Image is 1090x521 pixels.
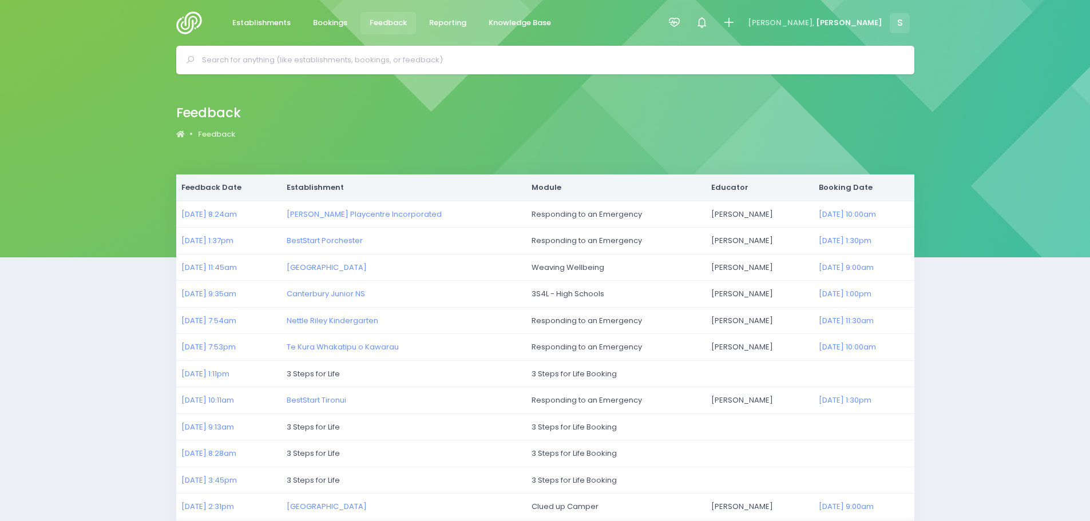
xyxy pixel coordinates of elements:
[526,413,914,440] td: 3 Steps for Life Booking
[181,341,236,352] a: [DATE] 7:53pm
[705,174,813,201] th: Educator
[181,368,229,379] a: [DATE] 1:11pm
[202,51,898,69] input: Search for anything (like establishments, bookings, or feedback)
[526,360,914,387] td: 3 Steps for Life Booking
[287,421,340,432] span: 3 Steps for Life
[526,281,705,308] td: 3S4L - High Schools
[287,235,363,246] a: BestStart Porchester
[287,315,378,326] a: Nettle Riley Kindergarten
[176,105,241,121] h2: Feedback
[429,17,466,29] span: Reporting
[181,501,234,512] a: [DATE] 2:31pm
[223,12,300,34] a: Establishments
[526,440,914,467] td: 3 Steps for Life Booking
[181,448,236,459] a: [DATE] 8:28am
[819,501,874,512] a: [DATE] 9:00am
[176,11,209,34] img: Logo
[281,174,526,201] th: Establishment
[526,174,705,201] th: Module
[705,254,813,281] td: [PERSON_NAME]
[705,281,813,308] td: [PERSON_NAME]
[526,467,914,494] td: 3 Steps for Life Booking
[819,395,871,405] a: [DATE] 1:30pm
[819,262,874,273] a: [DATE] 9:00am
[181,395,234,405] a: [DATE] 10:11am
[287,395,346,405] a: BestStart Tironui
[705,334,813,361] td: [PERSON_NAME]
[198,129,235,140] a: Feedback
[181,262,237,273] a: [DATE] 11:45am
[819,341,876,352] a: [DATE] 10:00am
[287,341,399,352] a: Te Kura Whakatipu o Kawarau
[420,12,476,34] a: Reporting
[526,228,705,254] td: Responding to an Emergency
[232,17,291,29] span: Establishments
[526,494,705,520] td: Clued up Camper
[526,334,705,361] td: Responding to an Emergency
[181,288,236,299] a: [DATE] 9:35am
[705,307,813,334] td: [PERSON_NAME]
[287,448,340,459] span: 3 Steps for Life
[489,17,551,29] span: Knowledge Base
[526,387,705,414] td: Responding to an Emergency
[181,235,233,246] a: [DATE] 1:37pm
[181,209,237,220] a: [DATE] 8:24am
[813,174,914,201] th: Booking Date
[890,13,910,33] span: S
[287,262,367,273] a: [GEOGRAPHIC_DATA]
[287,475,340,486] span: 3 Steps for Life
[526,307,705,334] td: Responding to an Emergency
[748,17,814,29] span: [PERSON_NAME],
[819,288,871,299] a: [DATE] 1:00pm
[287,368,340,379] span: 3 Steps for Life
[181,421,234,432] a: [DATE] 9:13am
[526,201,705,228] td: Responding to an Emergency
[705,228,813,254] td: [PERSON_NAME]
[526,254,705,281] td: Weaving Wellbeing
[181,475,237,486] a: [DATE] 3:45pm
[287,501,367,512] a: [GEOGRAPHIC_DATA]
[176,174,282,201] th: Feedback Date
[360,12,417,34] a: Feedback
[287,209,442,220] a: [PERSON_NAME] Playcentre Incorporated
[705,201,813,228] td: [PERSON_NAME]
[705,387,813,414] td: [PERSON_NAME]
[816,17,882,29] span: [PERSON_NAME]
[479,12,561,34] a: Knowledge Base
[287,288,365,299] a: Canterbury Junior NS
[819,235,871,246] a: [DATE] 1:30pm
[819,315,874,326] a: [DATE] 11:30am
[181,315,236,326] a: [DATE] 7:54am
[705,494,813,520] td: [PERSON_NAME]
[304,12,357,34] a: Bookings
[313,17,347,29] span: Bookings
[819,209,876,220] a: [DATE] 10:00am
[370,17,407,29] span: Feedback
